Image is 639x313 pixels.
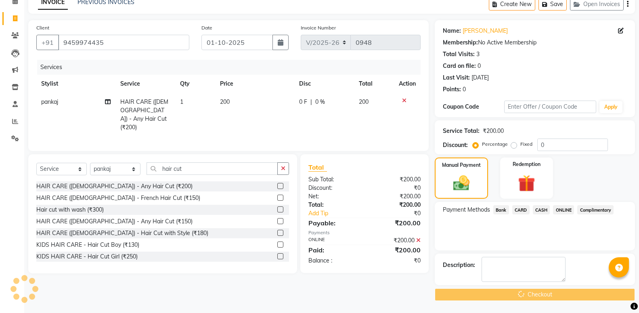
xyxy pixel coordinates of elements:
[478,62,481,70] div: 0
[302,184,365,192] div: Discount:
[513,161,541,168] label: Redemption
[512,205,530,214] span: CARD
[36,24,49,32] label: Client
[443,74,470,82] div: Last Visit:
[394,75,421,93] th: Action
[577,205,614,214] span: Complimentary
[365,218,427,228] div: ₹200.00
[180,98,183,105] span: 1
[302,256,365,265] div: Balance :
[302,175,365,184] div: Sub Total:
[215,75,294,93] th: Price
[302,192,365,201] div: Net:
[513,173,541,194] img: _gift.svg
[299,98,307,106] span: 0 F
[365,192,427,201] div: ₹200.00
[476,50,480,59] div: 3
[115,75,175,93] th: Service
[36,252,138,261] div: KIDS HAIR CARE - Hair Cut Girl (₹250)
[359,98,369,105] span: 200
[443,85,461,94] div: Points:
[308,163,327,172] span: Total
[354,75,394,93] th: Total
[443,50,475,59] div: Total Visits:
[36,75,115,93] th: Stylist
[302,245,365,255] div: Paid:
[310,98,312,106] span: |
[443,206,490,214] span: Payment Methods
[443,103,504,111] div: Coupon Code
[365,256,427,265] div: ₹0
[520,141,532,148] label: Fixed
[504,101,596,113] input: Enter Offer / Coupon Code
[308,229,421,236] div: Payments
[443,38,627,47] div: No Active Membership
[443,261,475,269] div: Description:
[448,174,475,193] img: _cash.svg
[294,75,354,93] th: Disc
[375,209,427,218] div: ₹0
[302,201,365,209] div: Total:
[58,35,189,50] input: Search by Name/Mobile/Email/Code
[36,241,139,249] div: KIDS HAIR CARE - Hair Cut Boy (₹130)
[315,98,325,106] span: 0 %
[463,27,508,35] a: [PERSON_NAME]
[493,205,509,214] span: Bank
[175,75,215,93] th: Qty
[36,206,104,214] div: Hair cut with wash (₹300)
[36,194,200,202] div: HAIR CARE ([DEMOGRAPHIC_DATA]) - French Hair Cut (₹150)
[302,236,365,245] div: ONLINE
[220,98,230,105] span: 200
[36,229,208,237] div: HAIR CARE ([DEMOGRAPHIC_DATA]) - Hair Cut with Style (₹180)
[463,85,466,94] div: 0
[442,162,481,169] label: Manual Payment
[41,98,58,105] span: pankaj
[201,24,212,32] label: Date
[147,162,278,175] input: Search or Scan
[365,184,427,192] div: ₹0
[443,27,461,35] div: Name:
[36,182,193,191] div: HAIR CARE ([DEMOGRAPHIC_DATA]) - Any Hair Cut (₹200)
[365,245,427,255] div: ₹200.00
[533,205,550,214] span: CASH
[599,101,622,113] button: Apply
[443,127,480,135] div: Service Total:
[483,127,504,135] div: ₹200.00
[36,35,59,50] button: +91
[443,38,478,47] div: Membership:
[120,98,168,131] span: HAIR CARE ([DEMOGRAPHIC_DATA]) - Any Hair Cut (₹200)
[301,24,336,32] label: Invoice Number
[365,236,427,245] div: ₹200.00
[553,205,574,214] span: ONLINE
[443,141,468,149] div: Discount:
[37,60,427,75] div: Services
[443,62,476,70] div: Card on file:
[482,141,508,148] label: Percentage
[302,209,375,218] a: Add Tip
[365,175,427,184] div: ₹200.00
[36,217,193,226] div: HAIR CARE ([DEMOGRAPHIC_DATA]) - Any Hair Cut (₹150)
[471,74,489,82] div: [DATE]
[365,201,427,209] div: ₹200.00
[302,218,365,228] div: Payable:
